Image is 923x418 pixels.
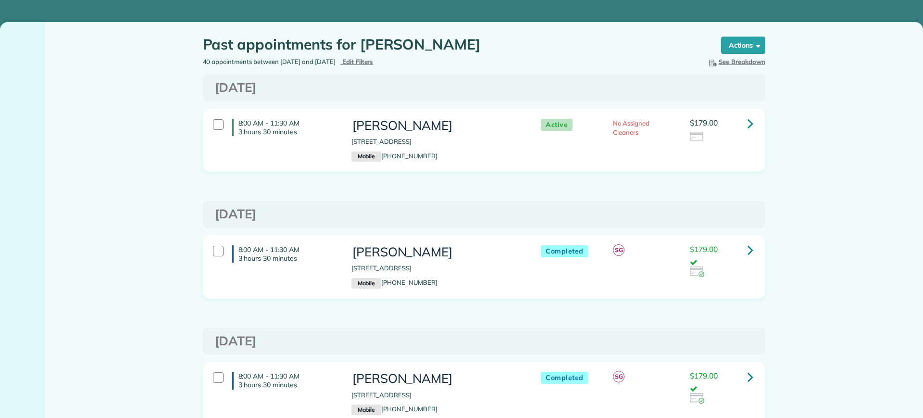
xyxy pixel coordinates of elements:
[215,334,753,348] h3: [DATE]
[721,37,765,54] button: Actions
[232,372,337,389] h4: 8:00 AM - 11:30 AM
[351,391,522,400] p: [STREET_ADDRESS]
[613,371,624,382] span: SG
[613,119,649,137] span: No Assigned Cleaners
[238,254,337,263] p: 3 hours 30 minutes
[351,279,437,286] a: Mobile[PHONE_NUMBER]
[203,37,703,52] h1: Past appointments for [PERSON_NAME]
[690,118,718,127] span: $179.00
[351,372,522,386] h3: [PERSON_NAME]
[238,380,337,389] p: 3 hours 30 minutes
[351,137,522,147] p: [STREET_ADDRESS]
[351,278,381,289] small: Mobile
[690,393,704,404] img: icon_credit_card_success-27c2c4fc500a7f1a58a13ef14842cb958d03041fefb464fd2e53c949a5770e83.png
[351,152,381,162] small: Mobile
[541,119,573,131] span: Active
[690,266,704,277] img: icon_credit_card_success-27c2c4fc500a7f1a58a13ef14842cb958d03041fefb464fd2e53c949a5770e83.png
[351,405,381,415] small: Mobile
[340,58,374,65] a: Edit Filters
[232,245,337,263] h4: 8:00 AM - 11:30 AM
[215,207,753,221] h3: [DATE]
[351,264,522,273] p: [STREET_ADDRESS]
[690,244,718,254] span: $179.00
[707,57,765,67] button: See Breakdown
[690,371,718,380] span: $179.00
[342,58,374,65] span: Edit Filters
[232,119,337,136] h4: 8:00 AM - 11:30 AM
[215,81,753,95] h3: [DATE]
[541,245,588,257] span: Completed
[196,57,484,67] div: 40 appointments between [DATE] and [DATE]
[351,245,522,259] h3: [PERSON_NAME]
[690,132,704,142] img: icon_credit_card_neutral-3d9a980bd25ce6dbb0f2033d7200983694762465c175678fcbc2d8f4bc43548e.png
[351,152,437,160] a: Mobile[PHONE_NUMBER]
[541,372,588,384] span: Completed
[238,127,337,136] p: 3 hours 30 minutes
[351,405,437,413] a: Mobile[PHONE_NUMBER]
[613,244,624,256] span: SG
[351,119,522,133] h3: [PERSON_NAME]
